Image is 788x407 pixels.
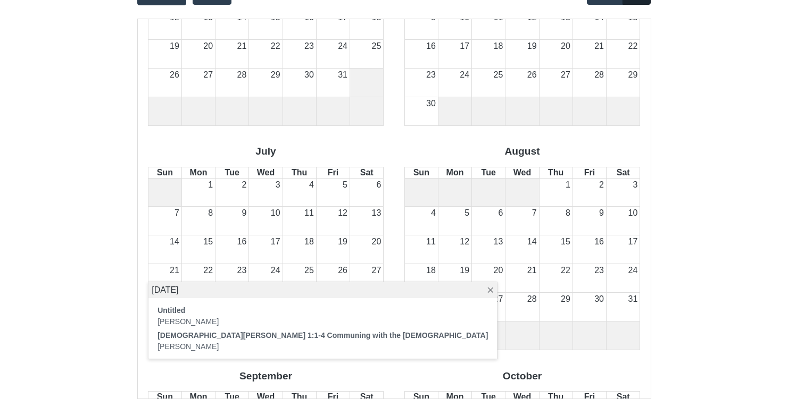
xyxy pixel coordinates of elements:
[223,167,242,178] a: Tuesday
[438,207,471,235] td: August 5, 2019
[350,264,384,293] td: July 27, 2019
[539,207,573,235] td: August 8, 2019
[404,264,438,293] td: August 18, 2019
[492,235,505,248] a: August 13, 2019
[326,167,341,178] a: Friday
[472,264,505,293] td: August 20, 2019
[289,392,309,402] a: Thursday
[626,207,640,219] a: August 10, 2019
[472,40,505,69] td: June 18, 2019
[316,207,350,235] td: July 12, 2019
[269,235,283,248] a: July 17, 2019
[615,167,632,178] a: Saturday
[157,316,219,327] span: [PERSON_NAME]
[525,40,539,53] a: June 19, 2019
[283,11,316,40] td: May 16, 2019
[239,207,248,219] a: July 9, 2019
[341,179,350,191] a: July 5, 2019
[181,207,215,235] td: July 8, 2019
[235,235,249,248] a: July 16, 2019
[350,40,384,69] td: May 25, 2019
[505,264,539,293] td: August 21, 2019
[188,167,210,178] a: Monday
[249,207,283,235] td: July 10, 2019
[350,207,384,235] td: July 13, 2019
[429,207,438,219] a: August 4, 2019
[283,40,316,69] td: May 23, 2019
[206,179,215,191] a: July 1, 2019
[458,69,471,81] a: June 24, 2019
[181,11,215,40] td: May 13, 2019
[479,167,498,178] a: Tuesday
[350,235,384,264] td: July 20, 2019
[255,167,277,178] a: Wednesday
[573,264,606,293] td: August 23, 2019
[336,40,350,53] a: May 24, 2019
[597,207,606,219] a: August 9, 2019
[269,40,283,53] a: May 22, 2019
[573,235,606,264] td: August 16, 2019
[492,264,505,277] a: August 20, 2019
[181,179,215,207] td: July 1, 2019
[273,179,283,191] a: July 3, 2019
[505,11,539,40] td: June 12, 2019
[148,207,181,235] td: July 7, 2019
[249,69,283,97] td: May 29, 2019
[269,207,283,219] a: July 10, 2019
[370,40,384,53] a: May 25, 2019
[215,40,249,69] td: May 21, 2019
[607,293,640,321] td: August 31, 2019
[148,11,181,40] td: May 12, 2019
[302,235,316,248] a: July 18, 2019
[235,69,249,81] a: May 28, 2019
[289,167,309,178] a: Thursday
[157,331,488,340] strong: [DEMOGRAPHIC_DATA][PERSON_NAME] 1:1-4 Communing with the [DEMOGRAPHIC_DATA]
[511,167,533,178] a: Wednesday
[559,264,573,277] a: August 22, 2019
[201,235,215,248] a: July 15, 2019
[201,264,215,277] a: July 22, 2019
[458,264,471,277] a: August 19, 2019
[155,167,175,178] a: Sunday
[269,264,283,277] a: July 24, 2019
[530,207,539,219] a: August 7, 2019
[283,235,316,264] td: July 18, 2019
[302,69,316,81] a: May 30, 2019
[626,69,640,81] a: June 29, 2019
[201,69,215,81] a: May 27, 2019
[424,69,438,81] a: June 23, 2019
[215,69,249,97] td: May 28, 2019
[157,317,219,326] a: [PERSON_NAME]
[374,179,383,191] a: July 6, 2019
[525,69,539,81] a: June 26, 2019
[411,392,432,402] a: Sunday
[316,235,350,264] td: July 19, 2019
[336,69,350,81] a: May 31, 2019
[215,235,249,264] td: July 16, 2019
[492,40,505,53] a: June 18, 2019
[350,179,384,207] td: July 6, 2019
[607,69,640,97] td: June 29, 2019
[157,342,219,351] a: [PERSON_NAME]
[525,264,539,277] a: August 21, 2019
[462,207,471,219] a: August 5, 2019
[249,40,283,69] td: May 22, 2019
[615,392,632,402] a: Saturday
[370,235,384,248] a: July 20, 2019
[302,264,316,277] a: July 25, 2019
[168,69,181,81] a: May 26, 2019
[336,264,350,277] a: July 26, 2019
[492,293,505,306] a: August 27, 2019
[559,40,573,53] a: June 20, 2019
[539,179,573,207] td: August 1, 2019
[358,392,376,402] a: Saturday
[573,179,606,207] td: August 2, 2019
[592,235,606,248] a: August 16, 2019
[438,264,471,293] td: August 19, 2019
[411,167,432,178] a: Sunday
[559,69,573,81] a: June 27, 2019
[573,11,606,40] td: June 14, 2019
[424,40,438,53] a: June 16, 2019
[735,354,775,394] iframe: Drift Widget Chat Controller
[283,264,316,293] td: July 25, 2019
